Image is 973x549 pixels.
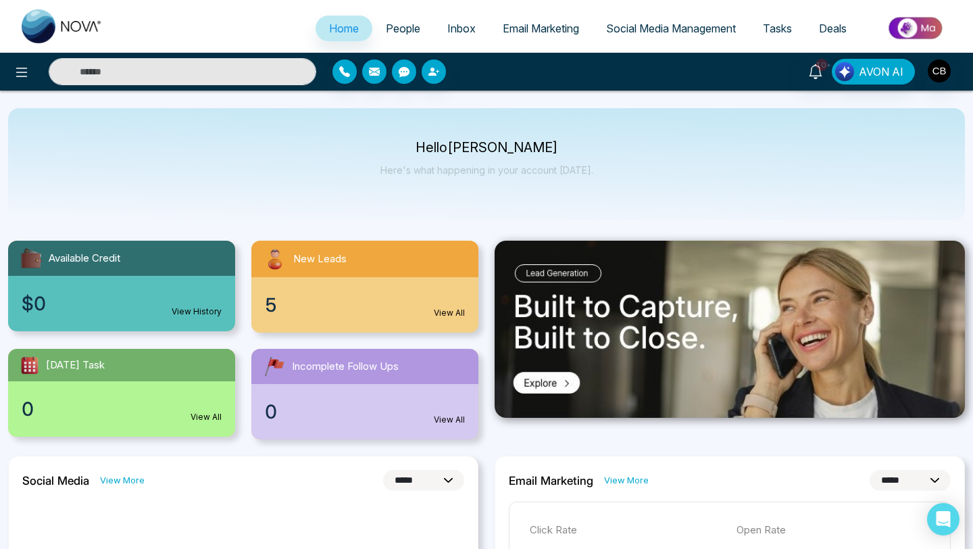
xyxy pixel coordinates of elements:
img: newLeads.svg [262,246,288,272]
a: View All [434,414,465,426]
span: 10+ [816,59,828,71]
span: 5 [265,291,277,319]
span: Deals [819,22,847,35]
span: Tasks [763,22,792,35]
span: Inbox [447,22,476,35]
p: Hello [PERSON_NAME] [380,142,593,153]
span: Home [329,22,359,35]
img: availableCredit.svg [19,246,43,270]
span: AVON AI [859,64,903,80]
a: View More [100,474,145,487]
button: AVON AI [832,59,915,85]
span: Social Media Management [606,22,736,35]
h2: Email Marketing [509,474,593,487]
span: $0 [22,289,46,318]
div: Open Intercom Messenger [927,503,959,535]
p: Here's what happening in your account [DATE]. [380,164,593,176]
span: 0 [265,398,277,426]
span: Email Marketing [503,22,579,35]
span: 0 [22,395,34,423]
a: Email Marketing [489,16,593,41]
a: View More [604,474,649,487]
img: Lead Flow [835,62,854,81]
a: View History [172,306,222,318]
a: Home [316,16,372,41]
img: Market-place.gif [867,13,965,43]
a: View All [434,307,465,319]
span: People [386,22,420,35]
a: Tasks [749,16,805,41]
a: 10+ [799,59,832,82]
a: Deals [805,16,860,41]
img: . [495,241,965,418]
a: New Leads5View All [243,241,487,333]
p: Click Rate [530,523,723,538]
a: People [372,16,434,41]
span: Available Credit [49,251,120,266]
img: followUps.svg [262,354,286,379]
span: Incomplete Follow Ups [292,359,399,375]
img: Nova CRM Logo [22,9,103,43]
p: Open Rate [737,523,930,538]
img: User Avatar [928,59,951,82]
img: todayTask.svg [19,354,41,376]
a: Social Media Management [593,16,749,41]
span: [DATE] Task [46,358,105,373]
a: View All [191,411,222,423]
span: New Leads [293,252,347,267]
h2: Social Media [22,474,89,487]
a: Inbox [434,16,489,41]
a: Incomplete Follow Ups0View All [243,349,487,439]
